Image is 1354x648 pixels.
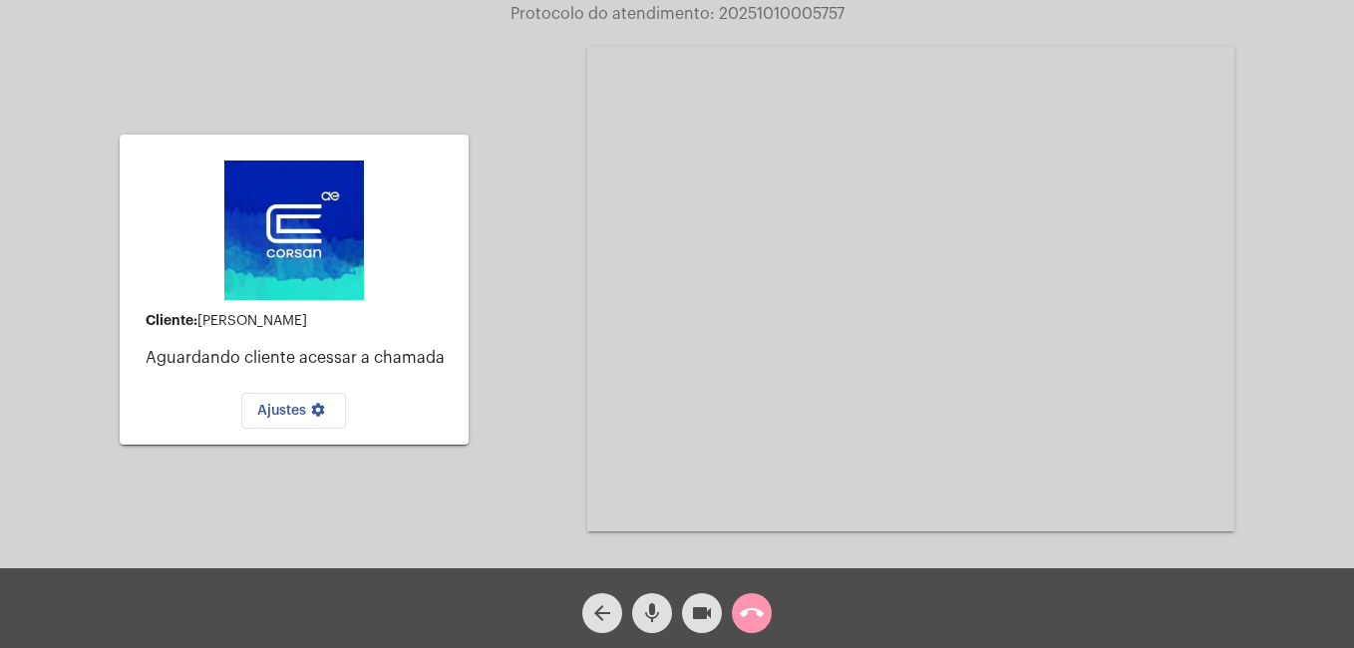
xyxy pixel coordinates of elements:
[740,601,764,625] mat-icon: call_end
[241,393,346,429] button: Ajustes
[146,313,453,329] div: [PERSON_NAME]
[146,313,197,327] strong: Cliente:
[640,601,664,625] mat-icon: mic
[510,6,845,22] span: Protocolo do atendimento: 20251010005757
[590,601,614,625] mat-icon: arrow_back
[224,161,364,300] img: d4669ae0-8c07-2337-4f67-34b0df7f5ae4.jpeg
[257,404,330,418] span: Ajustes
[690,601,714,625] mat-icon: videocam
[306,402,330,426] mat-icon: settings
[146,349,453,367] p: Aguardando cliente acessar a chamada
